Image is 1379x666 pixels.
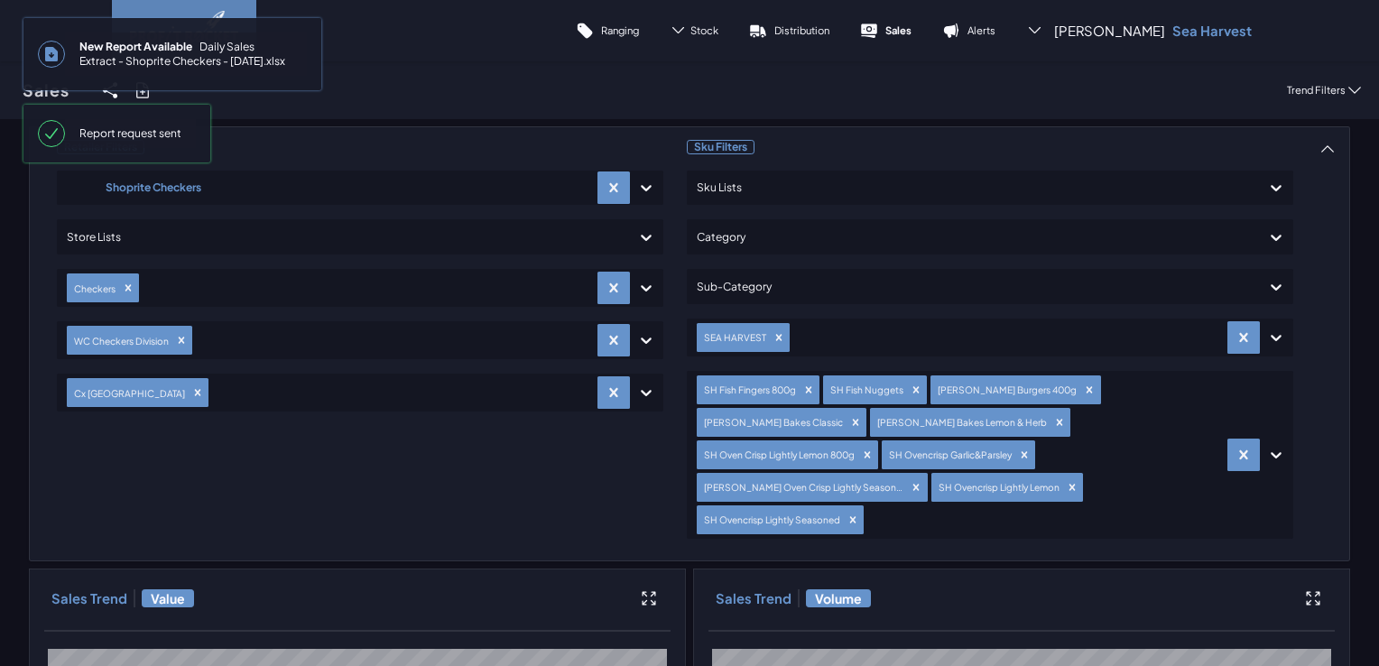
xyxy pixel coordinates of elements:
[51,589,127,607] h3: Sales Trend
[699,477,907,496] div: [PERSON_NAME] Oven Crisp Lightly Seasoned
[118,282,138,294] div: Remove Checkers
[906,481,926,494] div: Remove SH Haddock Oven Crisp Lightly Seasoned
[699,445,857,464] div: SH Oven Crisp Lightly Lemon 800g
[188,386,208,399] div: Remove Cx Whale Coast Mall
[1172,22,1252,40] p: Sea Harvest
[1287,83,1346,97] p: Trend Filters
[69,331,171,350] div: WC Checkers Division
[825,380,906,399] div: SH Fish Nuggets
[69,279,118,298] div: Checkers
[933,477,1062,496] div: SH Ovencrisp Lightly Lemon
[690,23,718,37] span: Stock
[799,384,819,396] div: Remove SH Fish Fingers 800g
[65,119,196,148] span: Report request sent
[885,23,912,37] p: Sales
[857,449,877,461] div: Remove SH Oven Crisp Lightly Lemon 800g
[697,273,1251,301] div: Sub-Category
[872,412,1050,431] div: [PERSON_NAME] Bakes Lemon & Herb
[769,331,789,344] div: Remove SEA HARVEST
[734,9,845,52] a: Distribution
[884,445,1014,464] div: SH Ovencrisp Garlic&Parsley
[927,9,1011,52] a: Alerts
[69,384,188,402] div: Cx [GEOGRAPHIC_DATA]
[130,11,238,51] img: image
[67,223,621,252] div: Store Lists
[716,589,791,607] h3: Sales Trend
[699,328,769,347] div: SEA HARVEST
[843,513,863,526] div: Remove SH Ovencrisp Lightly Seasoned
[560,9,654,52] a: Ranging
[697,223,1251,252] div: Category
[171,334,191,347] div: Remove WC Checkers Division
[79,40,199,53] span: New Report Available
[697,173,1251,202] div: Sku Lists
[846,416,865,429] div: Remove SH Hake Bakes Classic
[1062,481,1082,494] div: Remove SH Ovencrisp Lightly Lemon
[65,32,307,76] span: Daily Sales Extract - Shoprite Checkers - [DATE].xlsx
[967,23,995,37] p: Alerts
[932,380,1079,399] div: [PERSON_NAME] Burgers 400g
[906,384,926,396] div: Remove SH Fish Nuggets
[687,140,754,154] span: Sku Filters
[1079,384,1099,396] div: Remove SH Hake Burgers 400g
[1014,449,1034,461] div: Remove SH Ovencrisp Garlic&Parsley
[699,380,799,399] div: SH Fish Fingers 800g
[806,589,871,607] span: Volume
[1054,22,1165,40] span: [PERSON_NAME]
[699,510,843,529] div: SH Ovencrisp Lightly Seasoned
[142,589,194,607] span: Value
[845,9,927,52] a: Sales
[67,173,240,202] div: Shoprite Checkers
[774,23,829,37] p: Distribution
[1050,416,1069,429] div: Remove SH Hake Bakes Lemon & Herb
[601,23,639,37] p: Ranging
[699,412,846,431] div: [PERSON_NAME] Bakes Classic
